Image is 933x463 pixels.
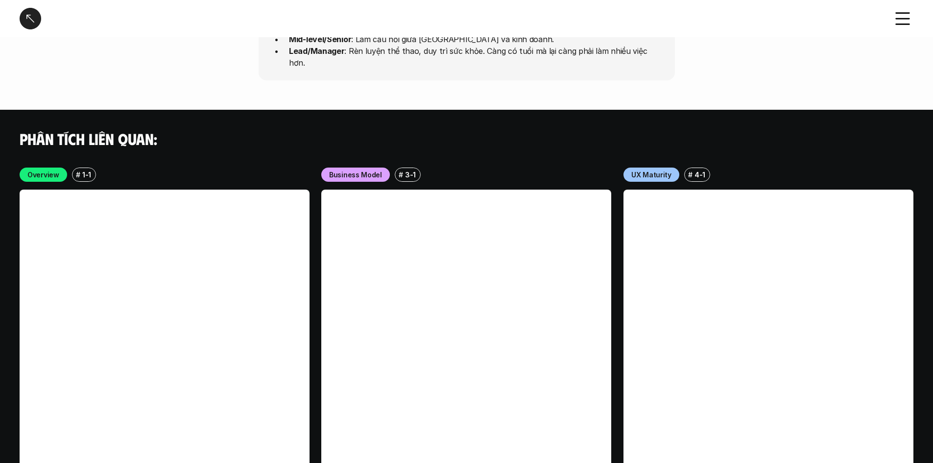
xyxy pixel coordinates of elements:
[405,170,416,180] p: 3-1
[289,46,344,56] strong: Lead/Manager
[289,45,659,69] p: : Rèn luyện thể thao, duy trì sức khỏe. Càng có tuổi mà lại càng phải làm nhiều việc hơn.
[27,170,59,180] p: Overview
[399,171,403,178] h6: #
[76,171,80,178] h6: #
[688,171,692,178] h6: #
[694,170,705,180] p: 4-1
[82,170,91,180] p: 1-1
[289,34,351,44] strong: Mid-level/Senior
[631,170,671,180] p: UX Maturity
[289,33,659,45] p: : Làm cầu nối giữa [GEOGRAPHIC_DATA] và kinh doanh.
[20,129,913,148] h4: Phân tích liên quan:
[329,170,382,180] p: Business Model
